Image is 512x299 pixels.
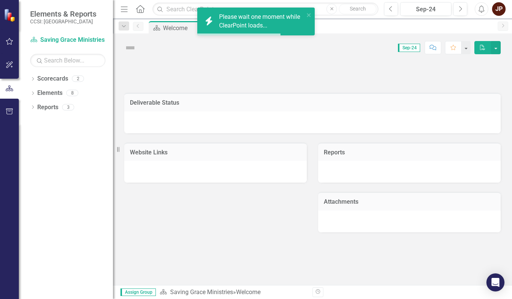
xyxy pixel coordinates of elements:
[130,99,495,106] h3: Deliverable Status
[130,149,301,156] h3: Website Links
[306,11,312,19] button: close
[236,288,261,296] div: Welcome
[170,288,233,296] a: Saving Grace Ministries
[492,2,506,16] button: JP
[403,5,449,14] div: Sep-24
[152,3,378,16] input: Search ClearPoint...
[160,288,307,297] div: »
[30,18,96,24] small: CCSI: [GEOGRAPHIC_DATA]
[30,9,96,18] span: Elements & Reports
[400,2,451,16] button: Sep-24
[398,44,420,52] span: Sep-24
[124,42,136,54] img: Not Defined
[219,13,304,30] div: Please wait one moment while ClearPoint loads...
[30,54,105,67] input: Search Below...
[30,36,105,44] a: Saving Grace Ministries
[37,103,58,112] a: Reports
[120,288,156,296] span: Assign Group
[350,6,366,12] span: Search
[37,89,62,98] a: Elements
[324,149,495,156] h3: Reports
[339,4,376,14] button: Search
[4,9,17,22] img: ClearPoint Strategy
[66,90,78,96] div: 8
[486,273,504,291] div: Open Intercom Messenger
[37,75,68,83] a: Scorecards
[62,104,74,110] div: 3
[72,76,84,82] div: 2
[163,23,213,33] div: Welcome
[324,198,495,205] h3: Attachments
